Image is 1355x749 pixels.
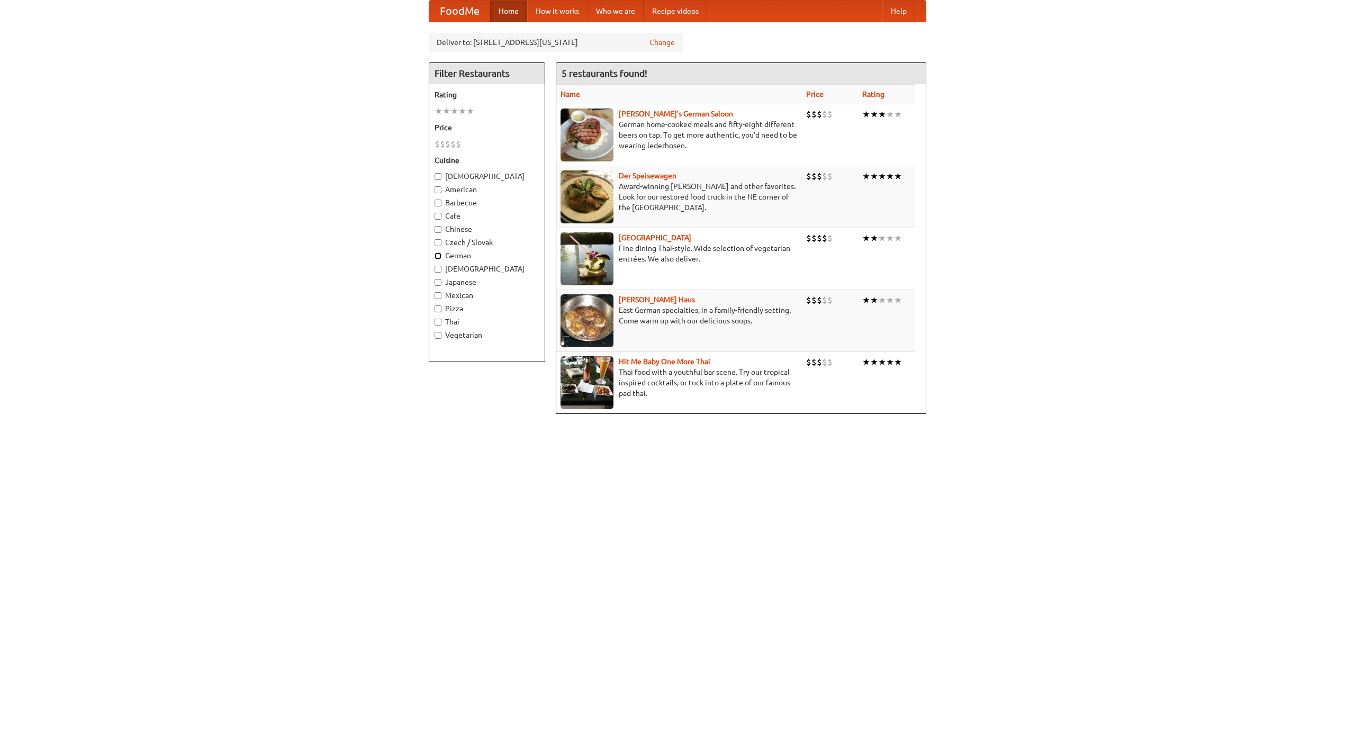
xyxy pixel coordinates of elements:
label: Mexican [435,290,539,301]
li: ★ [878,232,886,244]
input: Thai [435,319,441,326]
li: ★ [886,170,894,182]
li: ★ [458,105,466,117]
label: Chinese [435,224,539,234]
li: $ [827,232,833,244]
img: esthers.jpg [561,109,613,161]
p: German home-cooked meals and fifty-eight different beers on tap. To get more authentic, you'd nee... [561,119,798,151]
li: $ [811,170,817,182]
li: $ [811,294,817,306]
li: ★ [442,105,450,117]
li: ★ [450,105,458,117]
a: Name [561,90,580,98]
input: [DEMOGRAPHIC_DATA] [435,266,441,273]
li: ★ [870,109,878,120]
a: Change [649,37,675,48]
a: Recipe videos [644,1,707,22]
h5: Cuisine [435,155,539,166]
a: [PERSON_NAME]'s German Saloon [619,110,733,118]
li: ★ [886,356,894,368]
li: $ [806,294,811,306]
label: German [435,250,539,261]
li: $ [806,109,811,120]
li: $ [806,170,811,182]
input: Japanese [435,279,441,286]
label: Cafe [435,211,539,221]
input: Czech / Slovak [435,239,441,246]
li: $ [822,294,827,306]
li: $ [822,109,827,120]
a: How it works [527,1,588,22]
input: Vegetarian [435,332,441,339]
li: $ [806,232,811,244]
li: $ [445,138,450,150]
a: Der Speisewagen [619,172,676,180]
li: ★ [878,356,886,368]
div: Deliver to: [STREET_ADDRESS][US_STATE] [429,33,683,52]
a: Rating [862,90,884,98]
li: $ [822,232,827,244]
label: Czech / Slovak [435,237,539,248]
ng-pluralize: 5 restaurants found! [562,68,647,78]
li: $ [440,138,445,150]
li: ★ [886,294,894,306]
a: Who we are [588,1,644,22]
li: $ [817,356,822,368]
li: ★ [870,294,878,306]
label: American [435,184,539,195]
h5: Rating [435,89,539,100]
p: East German specialties, in a family-friendly setting. Come warm up with our delicious soups. [561,305,798,326]
b: [PERSON_NAME] Haus [619,295,695,304]
li: ★ [894,170,902,182]
a: [GEOGRAPHIC_DATA] [619,233,691,242]
li: $ [822,170,827,182]
label: Thai [435,317,539,327]
label: Japanese [435,277,539,287]
label: Barbecue [435,197,539,208]
li: $ [817,109,822,120]
li: ★ [870,356,878,368]
li: $ [817,294,822,306]
input: Pizza [435,305,441,312]
a: Hit Me Baby One More Thai [619,357,710,366]
p: Award-winning [PERSON_NAME] and other favorites. Look for our restored food truck in the NE corne... [561,181,798,213]
li: ★ [862,109,870,120]
li: ★ [862,356,870,368]
img: speisewagen.jpg [561,170,613,223]
li: ★ [466,105,474,117]
input: [DEMOGRAPHIC_DATA] [435,173,441,180]
li: $ [817,232,822,244]
li: $ [827,170,833,182]
li: $ [827,356,833,368]
p: Fine dining Thai-style. Wide selection of vegetarian entrées. We also deliver. [561,243,798,264]
li: ★ [886,232,894,244]
li: ★ [862,170,870,182]
li: $ [811,109,817,120]
li: $ [817,170,822,182]
a: Help [882,1,915,22]
li: ★ [894,232,902,244]
h4: Filter Restaurants [429,63,545,84]
li: ★ [894,356,902,368]
label: Pizza [435,303,539,314]
li: ★ [894,109,902,120]
a: Home [490,1,527,22]
li: $ [811,232,817,244]
input: American [435,186,441,193]
img: kohlhaus.jpg [561,294,613,347]
li: $ [811,356,817,368]
li: ★ [862,232,870,244]
a: Price [806,90,824,98]
li: ★ [878,170,886,182]
li: ★ [870,232,878,244]
li: ★ [435,105,442,117]
input: Cafe [435,213,441,220]
li: ★ [862,294,870,306]
input: German [435,252,441,259]
li: $ [827,294,833,306]
li: ★ [870,170,878,182]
